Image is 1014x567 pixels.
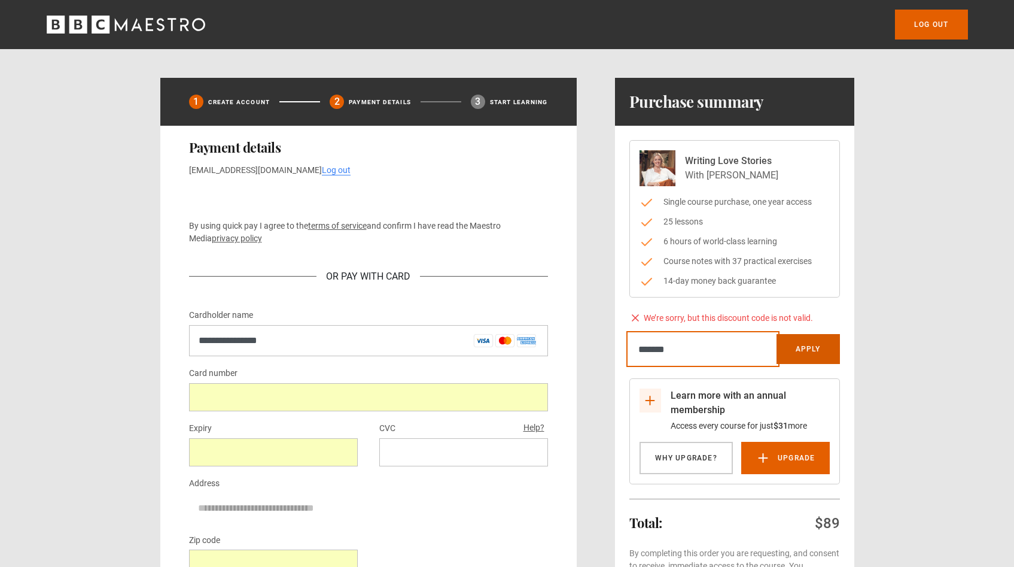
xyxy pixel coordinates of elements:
[379,422,395,436] label: CVC
[629,92,764,111] h1: Purchase summary
[189,186,548,210] iframe: Secure payment button frame
[189,422,212,436] label: Expiry
[189,477,220,491] label: Address
[189,366,237,381] label: Card number
[189,95,203,109] div: 1
[471,95,485,109] div: 3
[671,389,829,417] p: Learn more with an annual membership
[322,165,351,175] a: Log out
[640,255,830,268] li: Course notes with 37 practical exercises
[308,221,367,231] a: terms of service
[640,216,830,228] li: 25 lessons
[199,447,348,458] iframe: Secure expiration date input frame
[490,98,548,107] p: Start learning
[330,95,344,109] div: 2
[389,447,538,458] iframe: Secure CVC input frame
[47,16,205,34] svg: BBC Maestro
[189,140,548,154] h2: Payment details
[685,168,778,183] p: With [PERSON_NAME]
[212,234,262,243] a: privacy policy
[520,420,548,436] button: Help?
[189,220,548,245] p: By using quick pay I agree to the and confirm I have read the Maestro Media
[189,308,253,323] label: Cardholder name
[777,334,840,364] button: Apply
[316,269,420,284] div: Or Pay With Card
[640,235,830,248] li: 6 hours of world-class learning
[815,514,840,533] div: $89
[895,10,967,40] a: Log out
[199,392,538,403] iframe: Secure card number input frame
[189,533,220,548] label: Zip code
[629,516,662,530] h2: Total:
[189,164,548,177] p: [EMAIL_ADDRESS][DOMAIN_NAME]
[208,98,270,107] p: Create Account
[349,98,411,107] p: Payment details
[640,275,830,287] li: 14-day money back guarantee
[671,420,829,432] p: Access every course for just more
[685,154,778,168] p: Writing Love Stories
[644,312,813,325] span: We’re sorry, but this discount code is not valid.
[640,196,830,208] li: Single course purchase, one year access
[774,421,788,430] span: $31
[640,442,733,474] a: Why Upgrade?
[741,442,829,474] a: Upgrade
